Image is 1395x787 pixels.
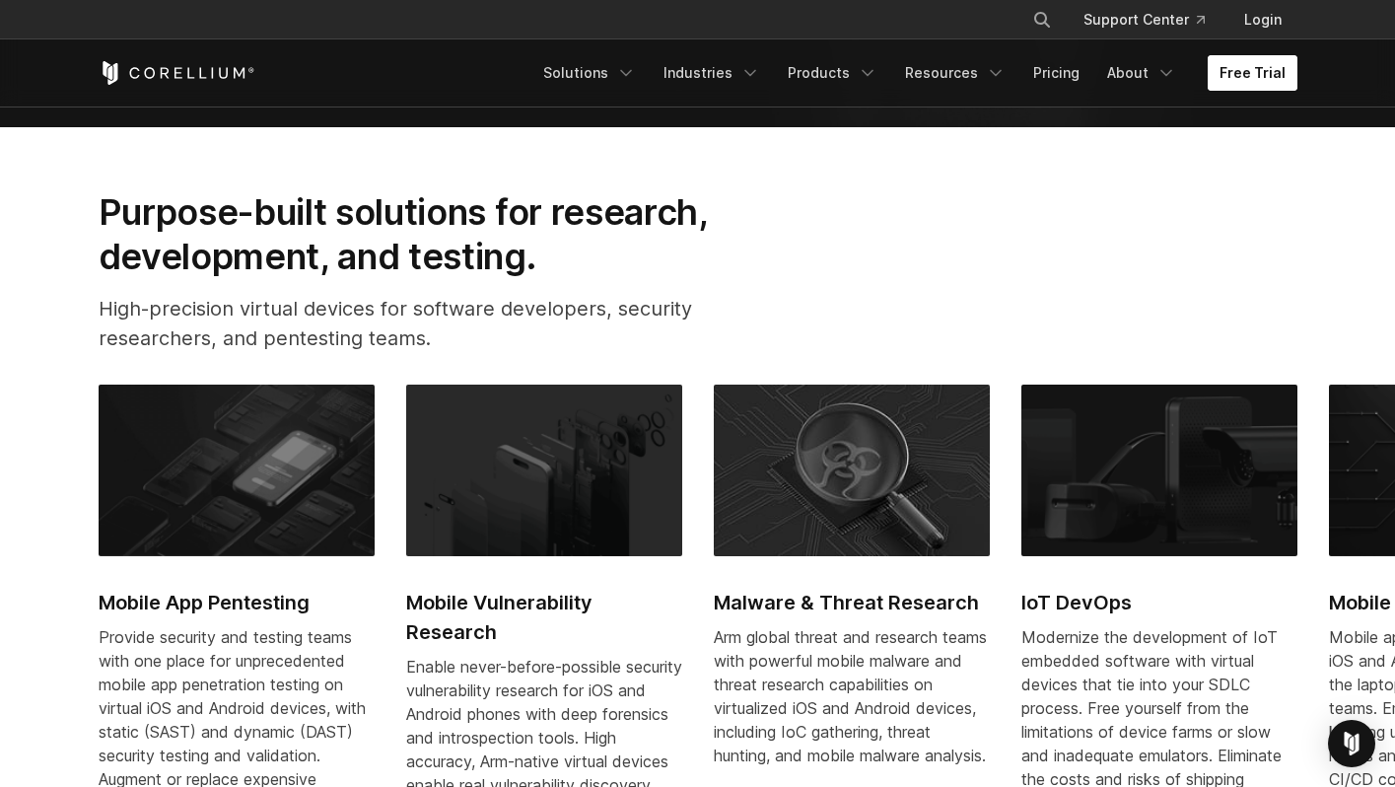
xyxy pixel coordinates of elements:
h2: IoT DevOps [1021,588,1297,617]
img: Mobile Vulnerability Research [406,385,682,556]
button: Search [1024,2,1060,37]
a: Solutions [531,55,648,91]
a: Products [776,55,889,91]
div: Open Intercom Messenger [1328,720,1375,767]
h2: Mobile App Pentesting [99,588,375,617]
a: Industries [652,55,772,91]
div: Navigation Menu [531,55,1297,91]
div: Arm global threat and research teams with powerful mobile malware and threat research capabilitie... [714,625,990,767]
h2: Mobile Vulnerability Research [406,588,682,647]
h2: Malware & Threat Research [714,588,990,617]
a: Login [1228,2,1297,37]
a: Resources [893,55,1017,91]
a: About [1095,55,1188,91]
a: Free Trial [1208,55,1297,91]
p: High-precision virtual devices for software developers, security researchers, and pentesting teams. [99,294,771,353]
img: Malware & Threat Research [714,385,990,556]
img: Mobile App Pentesting [99,385,375,556]
div: Navigation Menu [1009,2,1297,37]
a: Support Center [1068,2,1221,37]
a: Corellium Home [99,61,255,85]
h2: Purpose-built solutions for research, development, and testing. [99,190,771,278]
img: IoT DevOps [1021,385,1297,556]
a: Pricing [1021,55,1091,91]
